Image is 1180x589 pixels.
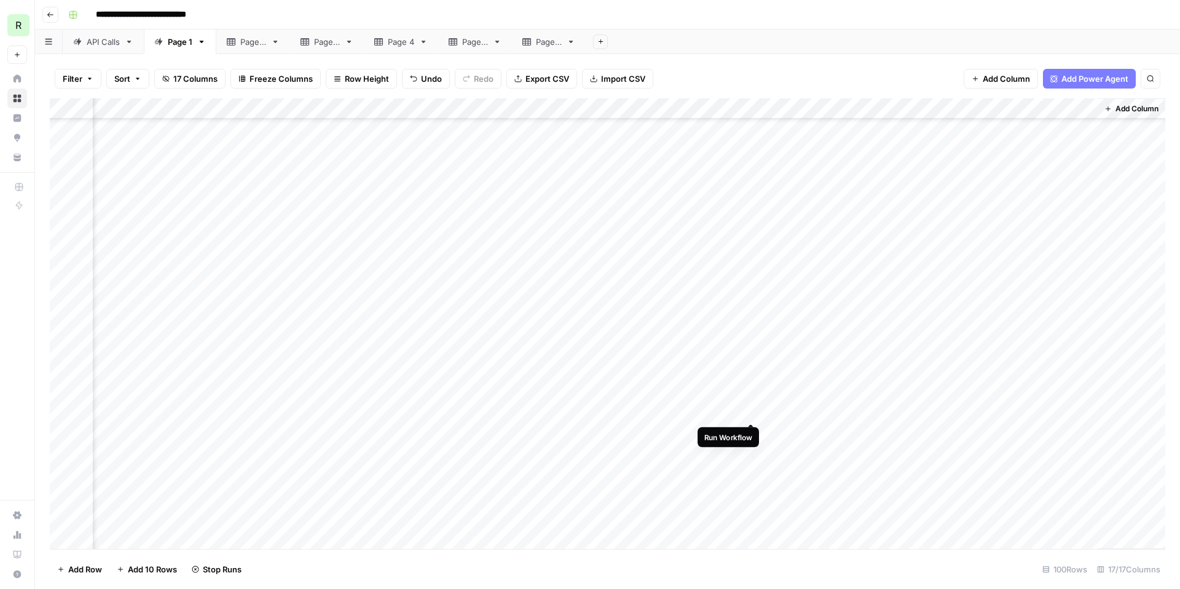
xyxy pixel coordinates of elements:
button: Freeze Columns [230,69,321,89]
a: Your Data [7,148,27,167]
button: 17 Columns [154,69,226,89]
span: Add Power Agent [1061,73,1128,85]
button: Row Height [326,69,397,89]
a: Settings [7,505,27,525]
div: Page 6 [536,36,562,48]
span: Filter [63,73,82,85]
a: Page 4 [364,30,438,54]
button: Add Power Agent [1043,69,1136,89]
span: R [15,18,22,33]
a: API Calls [63,30,144,54]
span: Row Height [345,73,389,85]
button: Undo [402,69,450,89]
button: Export CSV [506,69,577,89]
span: Export CSV [525,73,569,85]
button: Import CSV [582,69,653,89]
div: Page 1 [168,36,192,48]
button: Workspace: Re-Leased [7,10,27,41]
span: Add Row [68,563,102,575]
div: Page 2 [240,36,266,48]
div: 100 Rows [1037,559,1092,579]
a: Browse [7,89,27,108]
button: Add 10 Rows [109,559,184,579]
a: Page 3 [290,30,364,54]
span: Sort [114,73,130,85]
div: API Calls [87,36,120,48]
button: Add Column [964,69,1038,89]
div: 17/17 Columns [1092,559,1165,579]
button: Add Column [1099,101,1163,117]
span: Add 10 Rows [128,563,177,575]
button: Filter [55,69,101,89]
a: Opportunities [7,128,27,148]
span: Redo [474,73,494,85]
div: Page 5 [462,36,488,48]
div: Run Workflow [704,432,752,443]
div: Page 3 [314,36,340,48]
a: Learning Hub [7,545,27,564]
button: Add Row [50,559,109,579]
div: Page 4 [388,36,414,48]
span: Add Column [1115,103,1158,114]
span: Import CSV [601,73,645,85]
button: Redo [455,69,502,89]
a: Page 1 [144,30,216,54]
button: Help + Support [7,564,27,584]
a: Page 5 [438,30,512,54]
a: Usage [7,525,27,545]
span: Add Column [983,73,1030,85]
span: Stop Runs [203,563,242,575]
a: Page 2 [216,30,290,54]
span: Freeze Columns [250,73,313,85]
button: Stop Runs [184,559,249,579]
a: Insights [7,108,27,128]
button: Sort [106,69,149,89]
span: Undo [421,73,442,85]
a: Home [7,69,27,89]
span: 17 Columns [173,73,218,85]
a: Page 6 [512,30,586,54]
